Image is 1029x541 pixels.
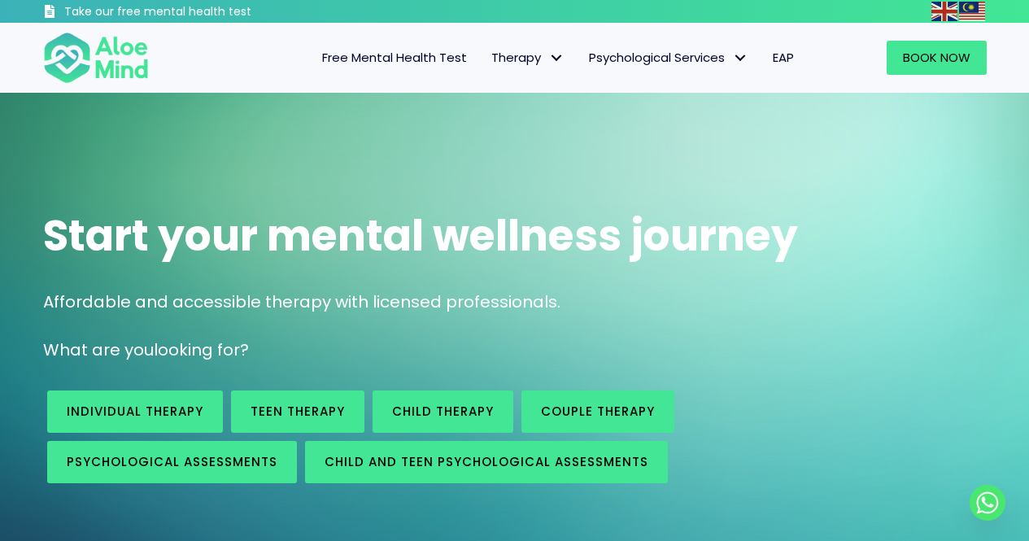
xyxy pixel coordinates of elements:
[541,403,655,420] span: Couple therapy
[43,338,154,361] span: What are you
[67,453,277,470] span: Psychological assessments
[64,4,338,20] h3: Take our free mental health test
[43,4,338,23] a: Take our free mental health test
[47,390,223,433] a: Individual therapy
[931,2,957,21] img: en
[43,290,987,314] p: Affordable and accessible therapy with licensed professionals.
[931,2,959,20] a: English
[479,41,577,75] a: TherapyTherapy: submenu
[959,2,985,21] img: ms
[491,49,565,66] span: Therapy
[959,2,987,20] a: Malay
[903,49,970,66] span: Book Now
[577,41,761,75] a: Psychological ServicesPsychological Services: submenu
[970,485,1005,521] a: Whatsapp
[761,41,806,75] a: EAP
[887,41,987,75] a: Book Now
[545,46,569,70] span: Therapy: submenu
[43,31,149,85] img: Aloe mind Logo
[310,41,479,75] a: Free Mental Health Test
[392,403,494,420] span: Child Therapy
[521,390,674,433] a: Couple therapy
[373,390,513,433] a: Child Therapy
[729,46,752,70] span: Psychological Services: submenu
[773,49,794,66] span: EAP
[154,338,249,361] span: looking for?
[322,49,467,66] span: Free Mental Health Test
[231,390,364,433] a: Teen Therapy
[47,441,297,483] a: Psychological assessments
[305,441,668,483] a: Child and Teen Psychological assessments
[251,403,345,420] span: Teen Therapy
[589,49,748,66] span: Psychological Services
[325,453,648,470] span: Child and Teen Psychological assessments
[43,206,798,265] span: Start your mental wellness journey
[67,403,203,420] span: Individual therapy
[170,41,806,75] nav: Menu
